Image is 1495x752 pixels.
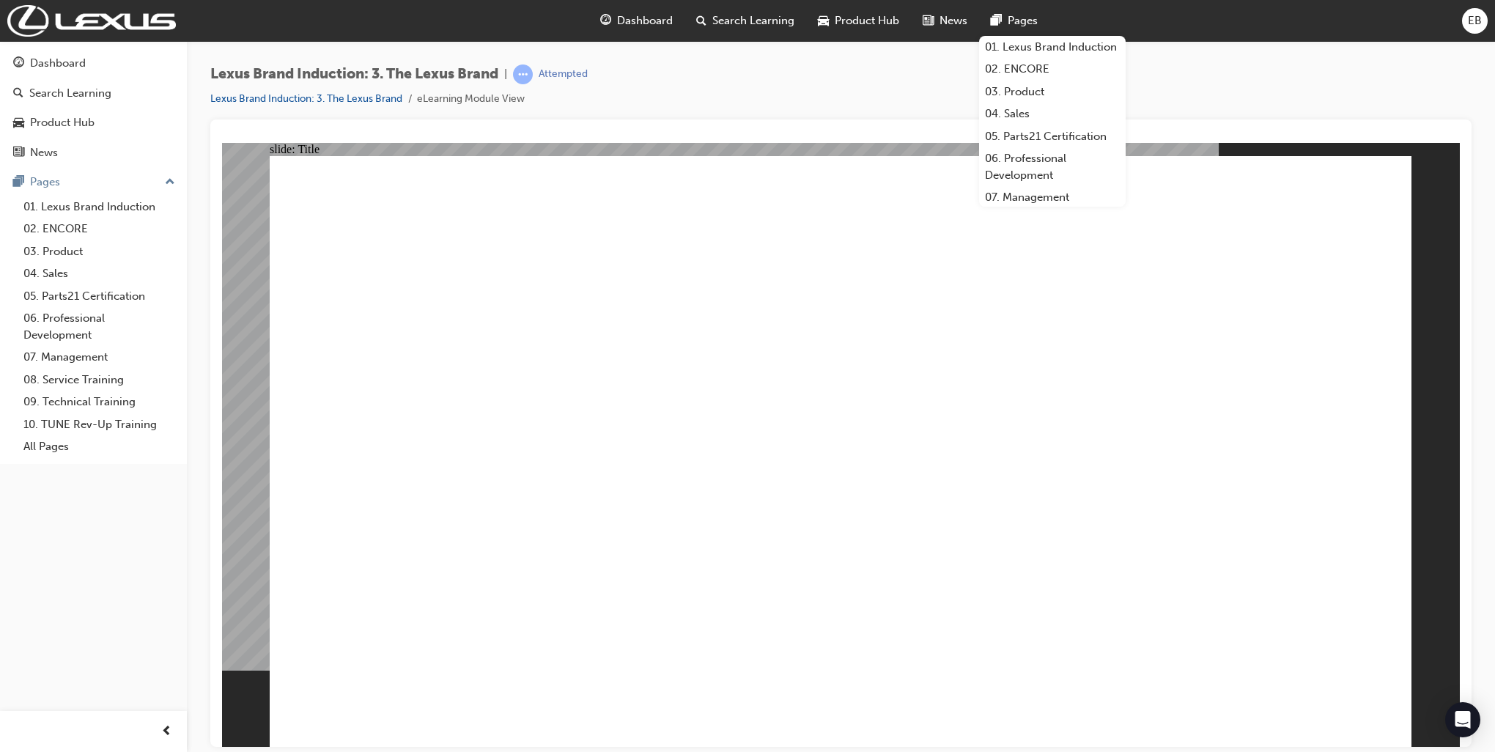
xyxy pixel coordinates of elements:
a: 05. Parts21 Certification [979,125,1126,148]
a: 01. Lexus Brand Induction [18,196,181,218]
span: Dashboard [617,12,673,29]
span: Product Hub [835,12,899,29]
a: 02. ENCORE [979,58,1126,81]
a: 08. Service Training [18,369,181,391]
a: Lexus Brand Induction: 3. The Lexus Brand [210,92,402,105]
div: Dashboard [30,55,86,72]
a: 02. ENCORE [18,218,181,240]
button: Pages [6,169,181,196]
a: 09. Technical Training [18,391,181,413]
a: 04. Sales [979,103,1126,125]
a: 06. Professional Development [979,147,1126,186]
a: 06. Professional Development [18,307,181,346]
span: car-icon [818,12,829,30]
img: Trak [7,5,176,37]
div: Pages [30,174,60,191]
a: 03. Product [18,240,181,263]
span: Lexus Brand Induction: 3. The Lexus Brand [210,66,498,83]
span: EB [1468,12,1482,29]
span: | [504,66,507,83]
a: News [6,139,181,166]
span: search-icon [13,87,23,100]
span: Search Learning [712,12,794,29]
li: eLearning Module View [417,91,525,108]
a: 04. Sales [18,262,181,285]
div: News [30,144,58,161]
a: 05. Parts21 Certification [18,285,181,308]
button: DashboardSearch LearningProduct HubNews [6,47,181,169]
a: 07. Management [18,346,181,369]
span: Pages [1008,12,1038,29]
a: Product Hub [6,109,181,136]
div: Open Intercom Messenger [1445,702,1480,737]
button: EB [1462,8,1488,34]
span: guage-icon [13,57,24,70]
span: car-icon [13,117,24,130]
span: news-icon [13,147,24,160]
span: prev-icon [161,723,172,741]
span: up-icon [165,173,175,192]
a: All Pages [18,435,181,458]
span: learningRecordVerb_ATTEMPT-icon [513,64,533,84]
a: guage-iconDashboard [588,6,684,36]
span: News [940,12,967,29]
span: news-icon [923,12,934,30]
div: Product Hub [30,114,95,131]
a: Dashboard [6,50,181,77]
a: search-iconSearch Learning [684,6,806,36]
a: Search Learning [6,80,181,107]
div: Search Learning [29,85,111,102]
a: 10. TUNE Rev-Up Training [18,413,181,436]
a: news-iconNews [911,6,979,36]
a: pages-iconPages [979,6,1049,36]
a: 03. Product [979,81,1126,103]
span: pages-icon [991,12,1002,30]
div: Attempted [539,67,588,81]
a: car-iconProduct Hub [806,6,911,36]
span: pages-icon [13,176,24,189]
span: guage-icon [600,12,611,30]
span: search-icon [696,12,706,30]
a: 07. Management [979,186,1126,209]
a: 01. Lexus Brand Induction [979,36,1126,59]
